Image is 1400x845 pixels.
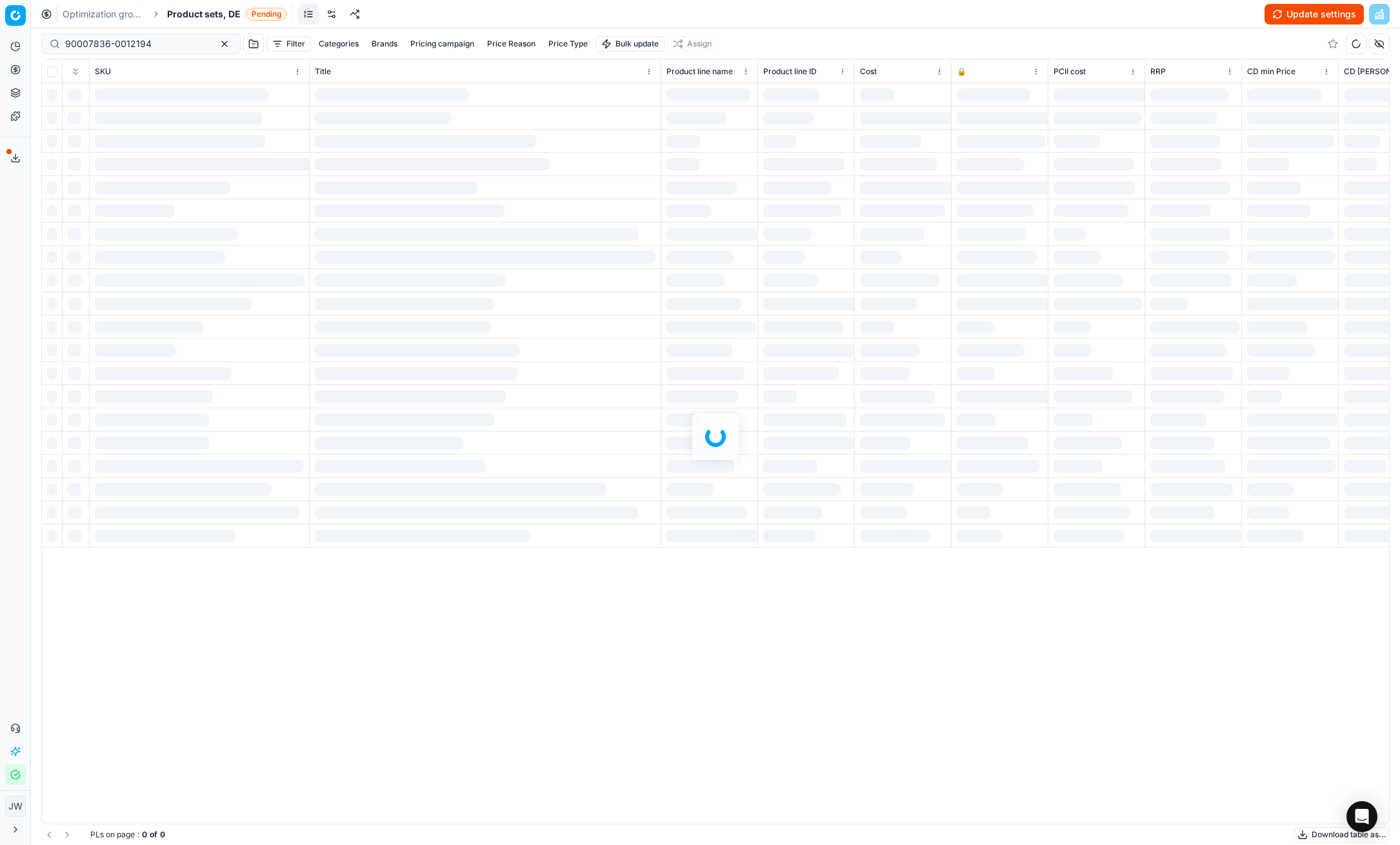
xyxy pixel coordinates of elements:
span: Product sets, DE [167,8,241,21]
span: Pending [246,8,287,21]
a: Optimization groups [63,8,145,21]
div: Open Intercom Messenger [1346,801,1377,832]
span: Product sets, DEPending [167,8,287,21]
button: JW [5,796,26,817]
button: Update settings [1265,4,1364,25]
span: JW [6,797,25,816]
nav: breadcrumb [63,8,287,21]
